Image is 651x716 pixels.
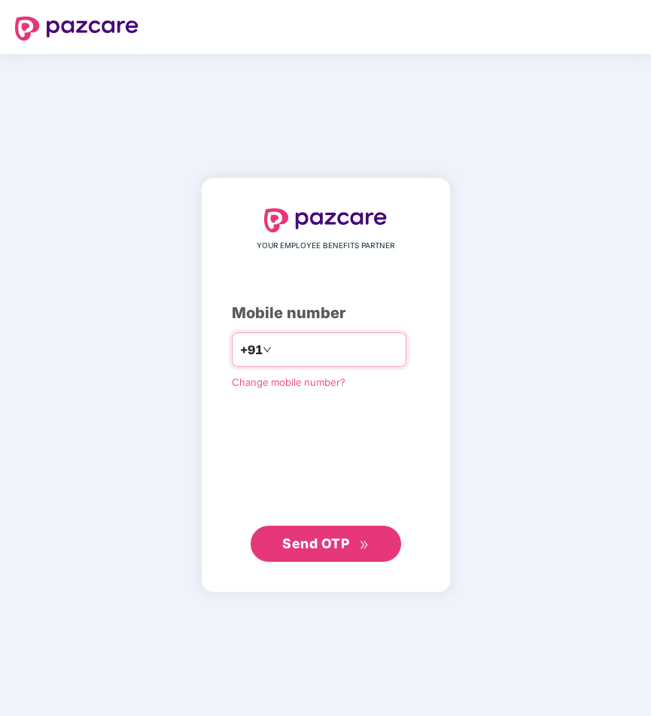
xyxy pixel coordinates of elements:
[15,17,138,41] img: logo
[257,240,394,252] span: YOUR EMPLOYEE BENEFITS PARTNER
[232,302,420,325] div: Mobile number
[282,535,349,551] span: Send OTP
[232,376,345,388] a: Change mobile number?
[240,341,263,360] span: +91
[359,540,369,550] span: double-right
[251,526,401,562] button: Send OTPdouble-right
[263,345,272,354] span: down
[264,208,388,232] img: logo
